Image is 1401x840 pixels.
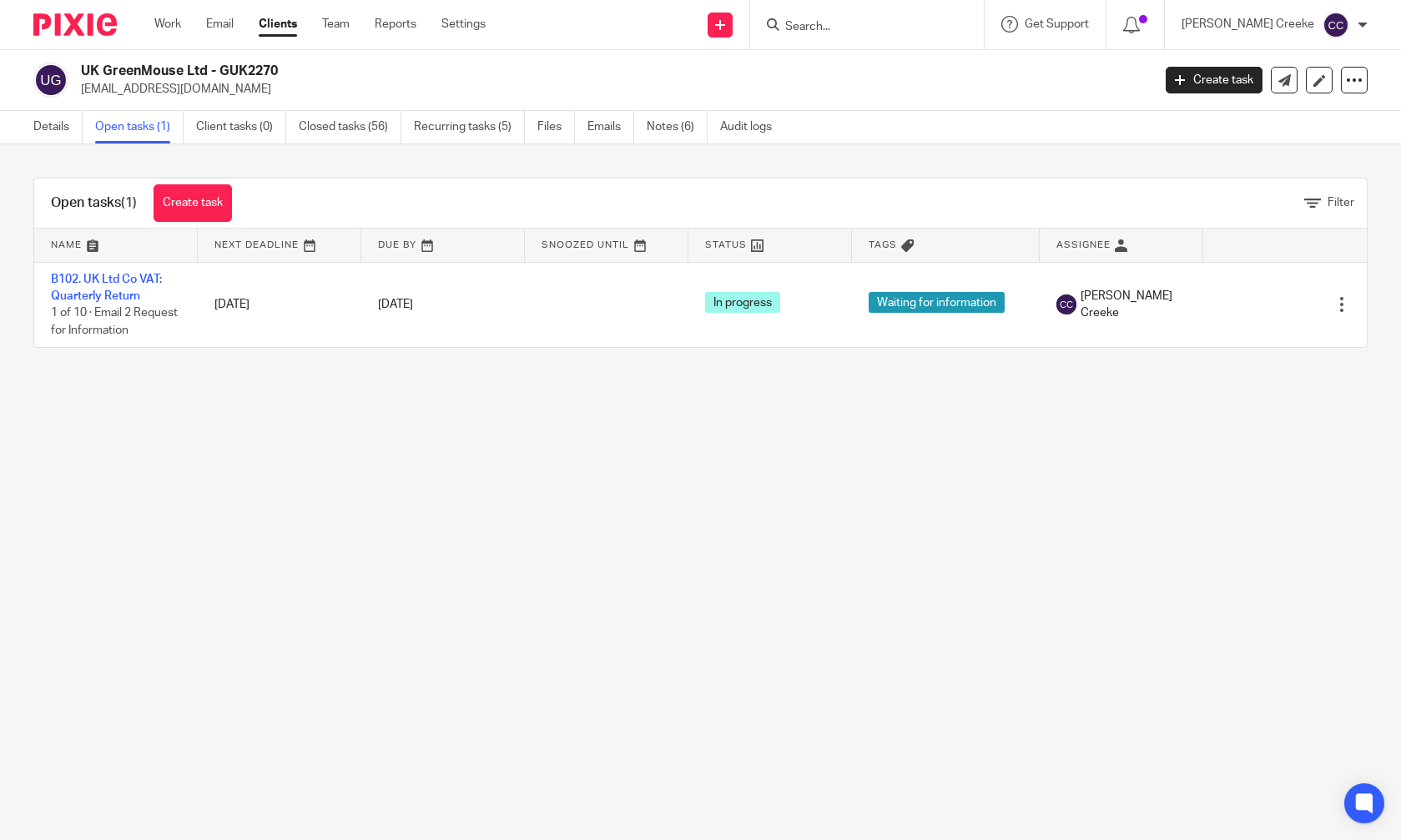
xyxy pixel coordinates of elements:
img: svg%3E [33,63,68,98]
a: Open tasks (1) [95,111,184,143]
span: Waiting for information [869,292,1005,313]
a: Work [154,16,181,33]
a: Notes (6) [647,111,708,143]
a: Create task [154,184,232,222]
span: Status [705,240,747,249]
span: 1 of 10 · Email 2 Request for Information [51,307,178,336]
a: Email [206,16,234,33]
a: Details [33,111,83,143]
h2: UK GreenMouse Ltd - GUK2270 [81,63,929,80]
input: Search [784,20,934,35]
p: [EMAIL_ADDRESS][DOMAIN_NAME] [81,81,1141,98]
a: Team [322,16,350,33]
a: Emails [587,111,634,143]
span: Tags [869,240,897,249]
a: Client tasks (0) [196,111,286,143]
a: Audit logs [720,111,784,143]
a: Settings [441,16,486,33]
a: B102. UK Ltd Co VAT: Quarterly Return [51,274,162,302]
span: [DATE] [378,299,413,310]
img: svg%3E [1056,294,1076,314]
a: Clients [259,16,297,33]
span: In progress [705,292,780,313]
a: Recurring tasks (5) [414,111,525,143]
span: Snoozed Until [542,240,629,249]
a: Closed tasks (56) [299,111,401,143]
a: Reports [375,16,416,33]
img: Pixie [33,13,117,36]
a: Create task [1166,67,1262,93]
a: Files [537,111,575,143]
h1: Open tasks [51,194,137,212]
span: [PERSON_NAME] Creeke [1081,288,1187,322]
td: [DATE] [198,262,361,347]
span: (1) [121,196,137,209]
img: svg%3E [1323,12,1349,38]
span: Filter [1328,197,1354,209]
span: Get Support [1025,18,1089,30]
p: [PERSON_NAME] Creeke [1182,16,1314,33]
